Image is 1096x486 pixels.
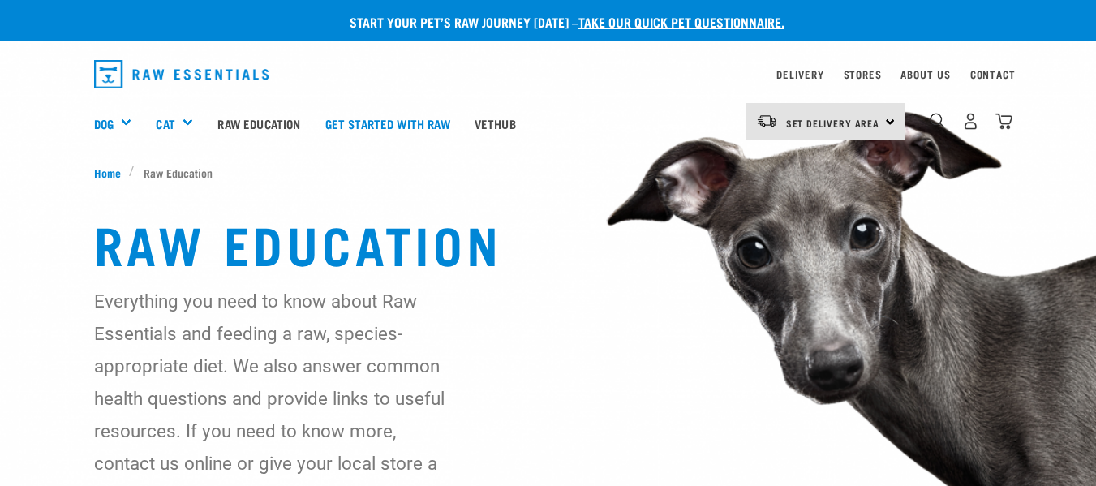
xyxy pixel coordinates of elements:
[995,113,1012,130] img: home-icon@2x.png
[205,91,312,156] a: Raw Education
[776,71,823,77] a: Delivery
[313,91,462,156] a: Get started with Raw
[94,213,1003,272] h1: Raw Education
[462,91,528,156] a: Vethub
[900,71,950,77] a: About Us
[962,113,979,130] img: user.png
[756,114,778,128] img: van-moving.png
[94,60,269,88] img: Raw Essentials Logo
[94,164,130,181] a: Home
[578,18,784,25] a: take our quick pet questionnaire.
[970,71,1016,77] a: Contact
[844,71,882,77] a: Stores
[156,114,174,133] a: Cat
[81,54,1016,95] nav: dropdown navigation
[94,164,1003,181] nav: breadcrumbs
[930,113,945,128] img: home-icon-1@2x.png
[94,114,114,133] a: Dog
[786,120,880,126] span: Set Delivery Area
[94,164,121,181] span: Home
